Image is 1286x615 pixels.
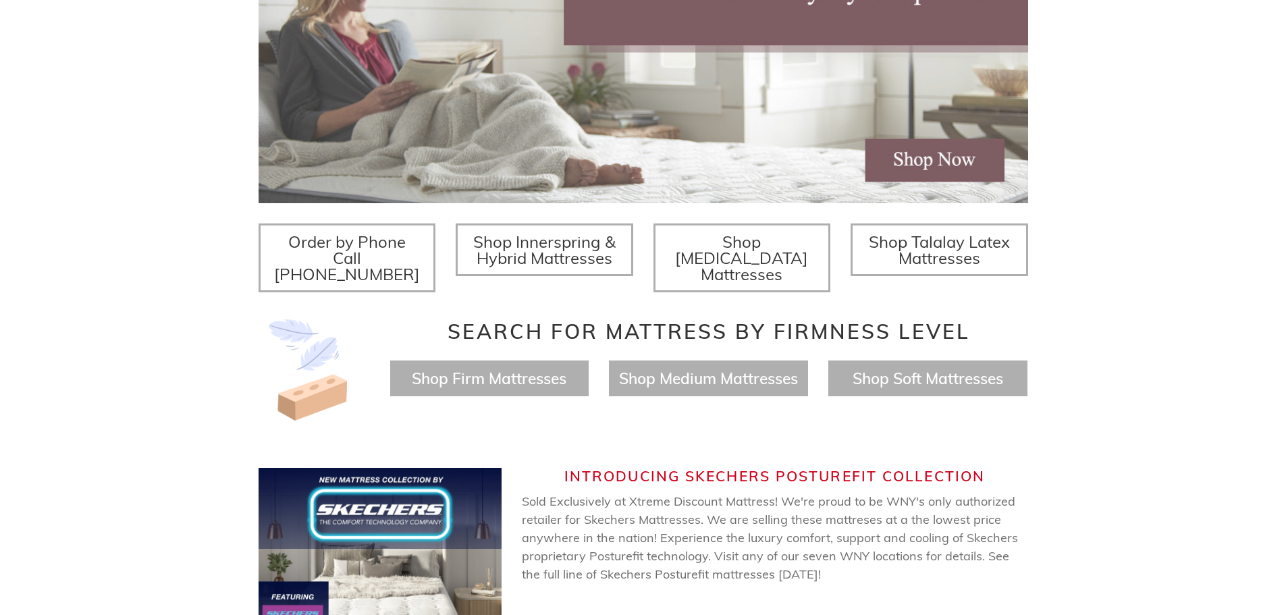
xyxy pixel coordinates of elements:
span: Search for Mattress by Firmness Level [448,319,970,344]
span: Introducing Skechers Posturefit Collection [564,467,985,485]
span: Order by Phone Call [PHONE_NUMBER] [274,232,420,284]
span: Shop [MEDICAL_DATA] Mattresses [675,232,808,284]
a: Shop Soft Mattresses [853,369,1003,388]
img: Image-of-brick- and-feather-representing-firm-and-soft-feel [259,319,360,421]
a: Shop Talalay Latex Mattresses [851,223,1028,276]
a: Shop [MEDICAL_DATA] Mattresses [653,223,831,292]
a: Shop Medium Mattresses [619,369,798,388]
a: Shop Firm Mattresses [412,369,566,388]
span: Shop Talalay Latex Mattresses [869,232,1010,268]
a: Order by Phone Call [PHONE_NUMBER] [259,223,436,292]
span: Shop Innerspring & Hybrid Mattresses [473,232,616,268]
a: Shop Innerspring & Hybrid Mattresses [456,223,633,276]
